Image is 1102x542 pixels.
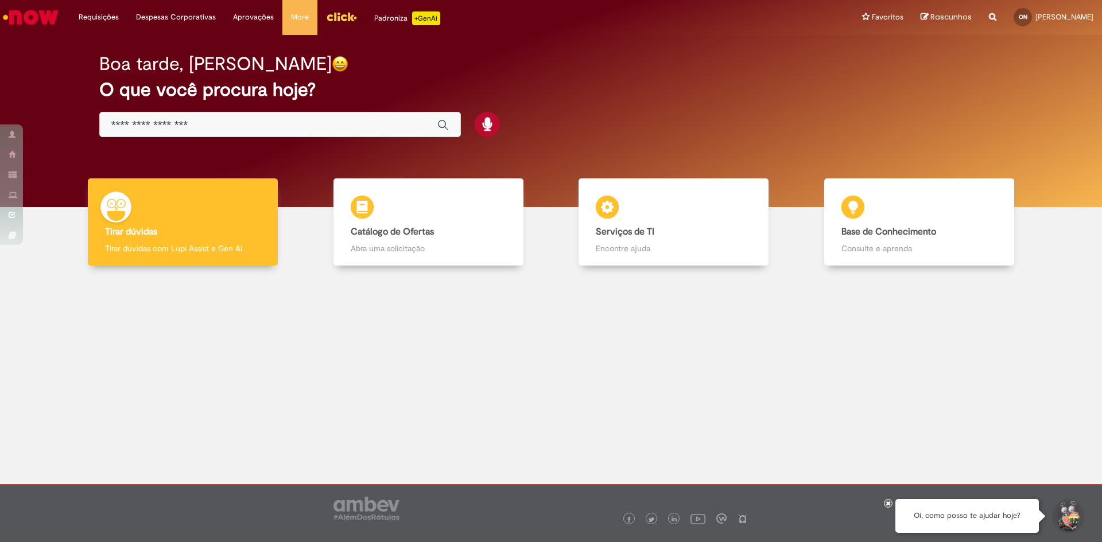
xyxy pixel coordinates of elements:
[797,178,1042,266] a: Base de Conhecimento Consulte e aprenda
[1035,12,1093,22] span: [PERSON_NAME]
[672,516,677,523] img: logo_footer_linkedin.png
[332,56,348,72] img: happy-face.png
[1050,499,1085,533] button: Iniciar Conversa de Suporte
[351,243,506,254] p: Abra uma solicitação
[841,243,997,254] p: Consulte e aprenda
[136,11,216,23] span: Despesas Corporativas
[690,511,705,526] img: logo_footer_youtube.png
[306,178,552,266] a: Catálogo de Ofertas Abra uma solicitação
[99,54,332,74] h2: Boa tarde, [PERSON_NAME]
[596,226,654,237] b: Serviços de TI
[1019,13,1027,21] span: ON
[626,517,632,522] img: logo_footer_facebook.png
[351,226,434,237] b: Catálogo de Ofertas
[79,11,119,23] span: Requisições
[921,12,972,23] a: Rascunhos
[374,11,440,25] div: Padroniza
[930,11,972,22] span: Rascunhos
[872,11,903,23] span: Favoritos
[326,8,357,25] img: click_logo_yellow_360x200.png
[233,11,274,23] span: Aprovações
[60,178,306,266] a: Tirar dúvidas Tirar dúvidas com Lupi Assist e Gen Ai
[333,497,399,520] img: logo_footer_ambev_rotulo_gray.png
[841,226,936,237] b: Base de Conhecimento
[596,243,751,254] p: Encontre ajuda
[1,6,60,29] img: ServiceNow
[99,80,1003,100] h2: O que você procura hoje?
[105,226,157,237] b: Tirar dúvidas
[649,517,654,522] img: logo_footer_twitter.png
[291,11,309,23] span: More
[105,243,261,254] p: Tirar dúvidas com Lupi Assist e Gen Ai
[895,499,1039,533] div: Oi, como posso te ajudar hoje?
[738,513,748,524] img: logo_footer_naosei.png
[716,513,727,524] img: logo_footer_workplace.png
[412,11,440,25] p: +GenAi
[551,178,797,266] a: Serviços de TI Encontre ajuda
